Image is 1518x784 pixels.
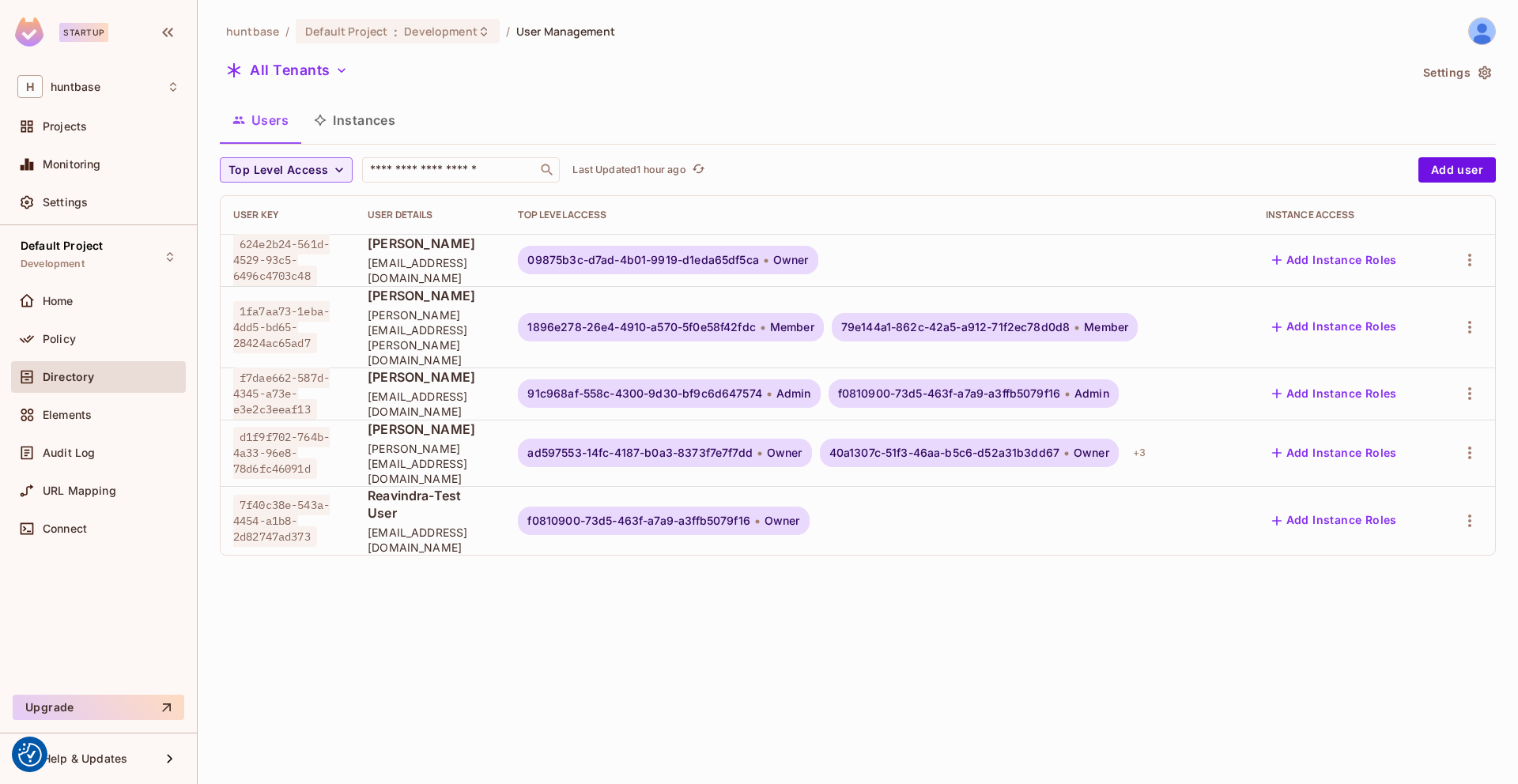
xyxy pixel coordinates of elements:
[233,234,330,286] span: 624e2b24-561d-4529-93c5-6496c4703c48
[228,160,328,180] span: Top Level Access
[43,752,127,765] span: Help & Updates
[285,24,289,39] li: /
[368,368,493,386] span: [PERSON_NAME]
[770,321,814,334] span: Member
[527,254,758,266] span: 09875b3c-d7ad-4b01-9919-d1eda65df5ca
[21,239,103,252] span: Default Project
[1266,247,1403,273] button: Add Instance Roles
[1266,440,1403,465] button: Add Instance Roles
[220,58,354,83] button: All Tenants
[368,487,493,522] span: Reavindra-Test User
[516,24,615,39] span: User Management
[765,514,800,527] span: Owner
[689,160,708,179] button: refresh
[43,484,116,497] span: URL Mapping
[692,162,705,178] span: refresh
[21,258,85,270] span: Development
[368,307,493,367] span: [PERSON_NAME][EMAIL_ADDRESS][PERSON_NAME][DOMAIN_NAME]
[506,24,510,39] li: /
[1127,440,1152,465] div: + 3
[233,427,330,479] span: d1f9f702-764b-4a33-96e8-78d6fc46091d
[368,389,493,419] span: [EMAIL_ADDRESS][DOMAIN_NAME]
[368,420,493,438] span: [PERSON_NAME]
[43,522,87,535] span: Connect
[43,371,94,383] span: Directory
[1266,209,1425,221] div: Instance Access
[773,254,809,266] span: Owner
[1266,381,1403,406] button: Add Instance Roles
[43,409,92,421] span: Elements
[404,24,477,39] span: Development
[51,81,100,93] span: Workspace: huntbase
[18,743,42,767] button: Consent Preferences
[17,75,43,98] span: H
[1084,321,1128,334] span: Member
[220,100,301,140] button: Users
[841,321,1070,334] span: 79e144a1-862c-42a5-a912-71f2ec78d0d8
[368,209,493,221] div: User Details
[43,295,74,307] span: Home
[368,255,493,285] span: [EMAIL_ADDRESS][DOMAIN_NAME]
[368,235,493,252] span: [PERSON_NAME]
[1074,447,1109,459] span: Owner
[1417,60,1496,85] button: Settings
[233,495,330,547] span: 7f40c38e-543a-4454-a1b8-2d82747ad373
[776,387,811,400] span: Admin
[301,100,408,140] button: Instances
[518,209,1240,221] div: Top Level Access
[368,287,493,304] span: [PERSON_NAME]
[43,447,95,459] span: Audit Log
[43,333,76,345] span: Policy
[572,164,685,176] p: Last Updated 1 hour ago
[233,209,342,221] div: User Key
[527,321,755,334] span: 1896e278-26e4-4910-a570-5f0e58f42fdc
[1469,18,1495,44] img: Ravindra Bangrawa
[838,387,1060,400] span: f0810900-73d5-463f-a7a9-a3ffb5079f16
[527,447,752,459] span: ad597553-14fc-4187-b0a3-8373f7e7f7dd
[43,120,87,133] span: Projects
[43,158,101,171] span: Monitoring
[220,157,353,183] button: Top Level Access
[527,387,761,400] span: 91c968af-558c-4300-9d30-bf9c6d647574
[43,196,88,209] span: Settings
[829,447,1059,459] span: 40a1307c-51f3-46aa-b5c6-d52a31b3dd67
[1266,508,1403,533] button: Add Instance Roles
[1418,157,1496,183] button: Add user
[368,441,493,486] span: [PERSON_NAME][EMAIL_ADDRESS][DOMAIN_NAME]
[18,743,42,767] img: Revisit consent button
[305,24,387,39] span: Default Project
[1266,315,1403,340] button: Add Instance Roles
[1074,387,1109,400] span: Admin
[393,25,398,38] span: :
[233,301,330,353] span: 1fa7aa73-1eba-4dd5-bd65-28424ac65ad7
[767,447,802,459] span: Owner
[368,525,493,555] span: [EMAIL_ADDRESS][DOMAIN_NAME]
[226,24,279,39] span: the active workspace
[59,23,108,42] div: Startup
[13,695,184,720] button: Upgrade
[686,160,708,179] span: Click to refresh data
[527,514,750,527] span: f0810900-73d5-463f-a7a9-a3ffb5079f16
[15,17,43,47] img: SReyMgAAAABJRU5ErkJggg==
[233,367,330,420] span: f7dae662-587d-4345-a73e-e3e2c3eeaf13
